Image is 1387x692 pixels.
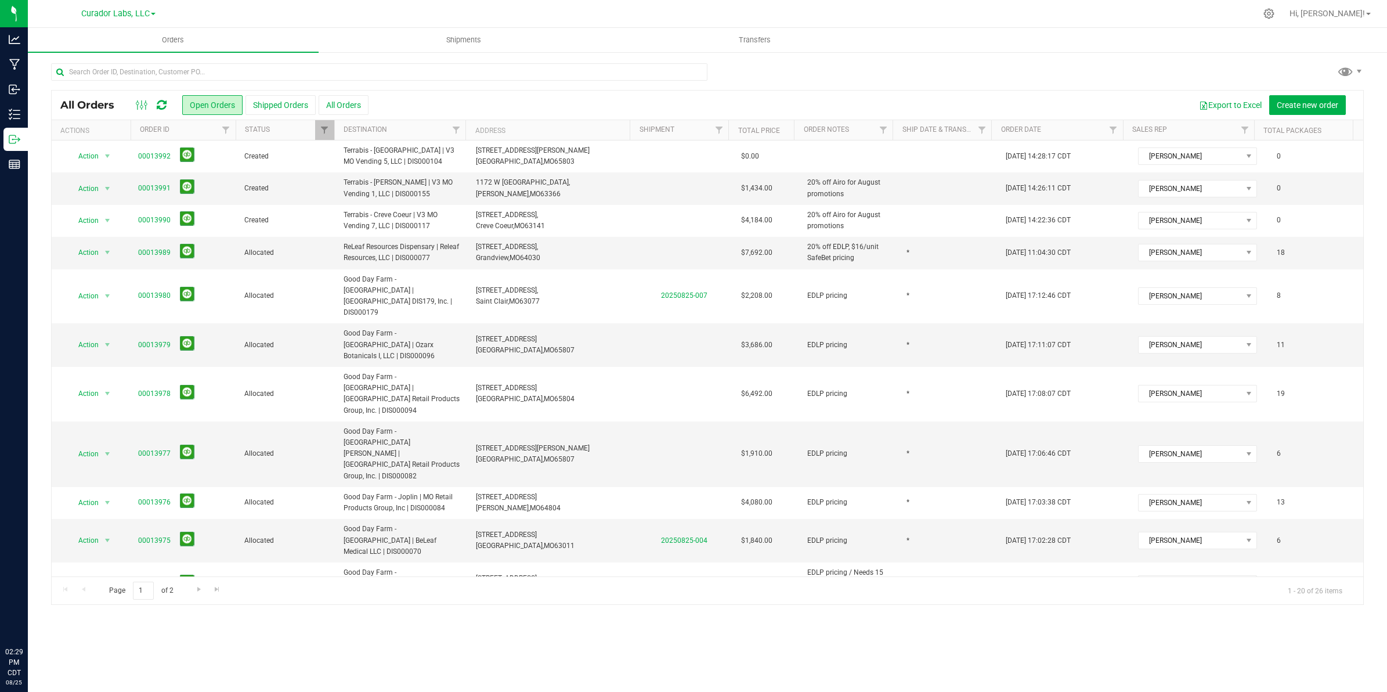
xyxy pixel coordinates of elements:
span: [DATE] 17:06:46 CDT [1006,448,1071,459]
span: 65807 [554,455,575,463]
inline-svg: Outbound [9,134,20,145]
button: Create new order [1269,95,1346,115]
span: 20% off Airo for August promotions [807,210,893,232]
span: [DATE] 17:11:07 CDT [1006,340,1071,351]
a: 00013990 [138,215,171,226]
a: Orders [28,28,319,52]
a: 00013991 [138,183,171,194]
a: Shipment [640,125,674,134]
span: 63077 [519,297,540,305]
span: MO [544,157,554,165]
a: 00013992 [138,151,171,162]
span: 63366 [540,190,561,198]
span: [STREET_ADDRESS] [476,531,537,539]
a: Sales Rep [1132,125,1167,134]
span: [PERSON_NAME] [1139,576,1241,592]
span: select [100,181,114,197]
span: 1 - 20 of 26 items [1278,582,1352,599]
a: Filter [1103,120,1122,140]
span: Allocated [244,448,330,459]
span: MO [544,455,554,463]
span: MO [530,504,540,512]
span: $6,492.00 [741,388,772,399]
span: $7,692.00 [741,247,772,258]
span: [STREET_ADDRESS][PERSON_NAME] [476,444,590,452]
span: $4,184.00 [741,215,772,226]
span: [DATE] 14:28:17 CDT [1006,151,1071,162]
a: 20250825-004 [661,536,707,545]
span: [DATE] 17:12:46 CDT [1006,290,1071,301]
span: [DATE] 11:04:30 CDT [1006,247,1071,258]
span: $1,910.00 [741,448,772,459]
span: select [100,148,114,164]
span: [STREET_ADDRESS], [476,574,538,582]
a: Status [245,125,270,134]
span: MO [510,254,520,262]
span: select [100,446,114,462]
span: Good Day Farm - [GEOGRAPHIC_DATA] | BeLeaf Medical LLC | DIS000070 [344,524,462,557]
span: 13 [1271,494,1291,511]
span: [PERSON_NAME] [1139,148,1241,164]
span: Saint Clair, [476,297,509,305]
span: MO [544,346,554,354]
iframe: Resource center [12,599,46,634]
span: Hi, [PERSON_NAME]! [1290,9,1365,18]
span: MO [509,297,519,305]
a: Filter [216,120,236,140]
span: Terrabis - [PERSON_NAME] | V3 MO Vending 1, LLC | DIS000155 [344,177,462,199]
span: Action [68,532,99,549]
span: 6 [1271,532,1287,549]
span: [DATE] 17:08:07 CDT [1006,388,1071,399]
a: Order Date [1001,125,1041,134]
a: Filter [873,120,893,140]
input: 1 [133,582,154,600]
span: [GEOGRAPHIC_DATA], [476,346,544,354]
span: [PERSON_NAME] [1139,181,1241,197]
span: [STREET_ADDRESS][PERSON_NAME] [476,146,590,154]
span: $4,080.00 [741,497,772,508]
span: EDLP pricing / Needs 15 more Slate batteries if they arrive in time [807,567,893,601]
span: EDLP pricing [807,340,847,351]
span: [PERSON_NAME] [1139,495,1241,511]
span: [GEOGRAPHIC_DATA], [476,395,544,403]
span: 1172 W [GEOGRAPHIC_DATA], [476,178,570,186]
span: 64030 [520,254,540,262]
span: select [100,244,114,261]
span: EDLP pricing [807,290,847,301]
span: All Orders [60,99,126,111]
span: $3,686.00 [741,340,772,351]
span: [PERSON_NAME], [476,504,530,512]
span: Allocated [244,535,330,546]
span: select [100,576,114,592]
span: 63011 [554,542,575,550]
span: Action [68,181,99,197]
span: Terrabis - Creve Coeur | V3 MO Vending 7, LLC | DIS000117 [344,210,462,232]
a: Total Packages [1263,127,1321,135]
a: Ship Date & Transporter [902,125,992,134]
span: Good Day Farm - Joplin | MO Retail Products Group, Inc | DIS000084 [344,492,462,514]
span: [DATE] 17:03:38 CDT [1006,497,1071,508]
span: [STREET_ADDRESS], [476,211,538,219]
span: 20% off Airo for August promotions [807,177,893,199]
inline-svg: Manufacturing [9,59,20,70]
span: 11 [1271,337,1291,354]
span: Create new order [1277,100,1338,110]
span: Created [244,183,330,194]
span: Good Day Farm - [GEOGRAPHIC_DATA] | Mo Retail Products Group, Inc. | DIS000213 [344,567,462,601]
span: EDLP pricing [807,497,847,508]
span: [STREET_ADDRESS] [476,335,537,343]
span: [GEOGRAPHIC_DATA], [476,455,544,463]
span: EDLP pricing [807,388,847,399]
span: 65807 [554,346,575,354]
span: 6 [1271,445,1287,462]
span: Action [68,148,99,164]
span: ReLeaf Resources Dispensary | Releaf Resources, LLC | DIS000077 [344,242,462,264]
span: MO [544,542,554,550]
span: [GEOGRAPHIC_DATA], [476,542,544,550]
span: 0 [1271,148,1287,165]
span: Created [244,215,330,226]
a: Order Notes [804,125,849,134]
span: 0 [1271,180,1287,197]
a: Transfers [609,28,900,52]
span: 63141 [525,222,545,230]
